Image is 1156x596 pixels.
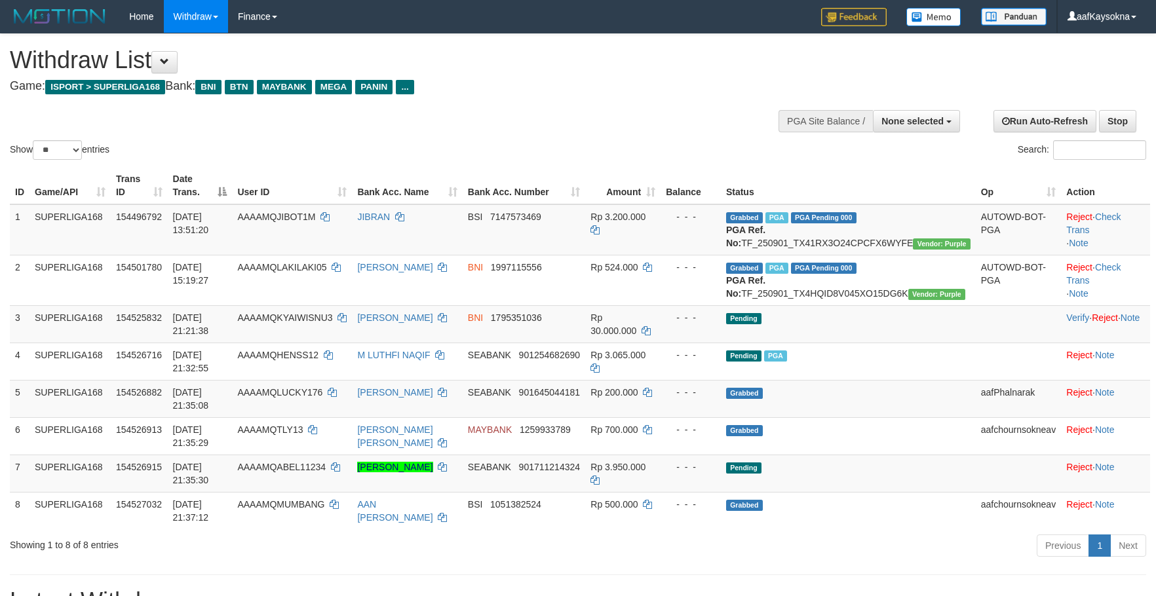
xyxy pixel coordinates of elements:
[519,387,580,398] span: Copy 901645044181 to clipboard
[873,110,960,132] button: None selected
[29,343,111,380] td: SUPERLIGA168
[666,348,716,362] div: - - -
[590,462,645,472] span: Rp 3.950.000
[1066,424,1092,435] a: Reject
[1061,204,1150,255] td: · ·
[976,204,1062,255] td: AUTOWD-BOT-PGA
[1061,380,1150,417] td: ·
[976,380,1062,417] td: aafPhalnarak
[1095,350,1115,360] a: Note
[237,387,322,398] span: AAAAMQLUCKY176
[726,263,763,274] span: Grabbed
[1095,387,1115,398] a: Note
[173,424,209,448] span: [DATE] 21:35:29
[721,167,976,204] th: Status
[1037,534,1089,557] a: Previous
[906,8,961,26] img: Button%20Memo.svg
[726,462,761,474] span: Pending
[1066,387,1092,398] a: Reject
[29,380,111,417] td: SUPERLIGA168
[315,80,353,94] span: MEGA
[1066,462,1092,472] a: Reject
[357,312,433,323] a: [PERSON_NAME]
[590,262,638,272] span: Rp 524.000
[357,350,430,360] a: M LUTHFI NAQIF
[45,80,165,94] span: ISPORT > SUPERLIGA168
[764,350,787,362] span: Marked by aafchoeunmanni
[1066,212,1121,235] a: Check Trans
[10,533,472,551] div: Showing 1 to 8 of 8 entries
[116,462,162,472] span: 154526915
[519,350,580,360] span: Copy 901254682690 to clipboard
[116,212,162,222] span: 154496792
[116,424,162,435] span: 154526913
[33,140,82,160] select: Showentries
[590,312,636,336] span: Rp 30.000.000
[173,387,209,411] span: [DATE] 21:35:08
[520,424,571,435] span: Copy 1259933789 to clipboard
[10,167,29,204] th: ID
[490,212,541,222] span: Copy 7147573469 to clipboard
[1095,499,1115,510] a: Note
[779,110,873,132] div: PGA Site Balance /
[116,387,162,398] span: 154526882
[468,387,511,398] span: SEABANK
[237,424,303,435] span: AAAAMQTLY13
[173,499,209,523] span: [DATE] 21:37:12
[666,423,716,436] div: - - -
[10,7,109,26] img: MOTION_logo.png
[116,312,162,323] span: 154525832
[490,499,541,510] span: Copy 1051382524 to clipboard
[116,262,162,272] span: 154501780
[173,312,209,336] span: [DATE] 21:21:38
[666,210,716,223] div: - - -
[976,417,1062,455] td: aafchournsokneav
[590,387,638,398] span: Rp 200.000
[726,425,763,436] span: Grabbed
[29,305,111,343] td: SUPERLIGA168
[10,305,29,343] td: 3
[726,212,763,223] span: Grabbed
[585,167,661,204] th: Amount: activate to sort column ascending
[396,80,414,94] span: ...
[29,204,111,255] td: SUPERLIGA168
[913,238,970,250] span: Vendor URL: https://trx4.1velocity.biz
[726,275,765,299] b: PGA Ref. No:
[468,262,483,272] span: BNI
[981,8,1047,26] img: panduan.png
[116,350,162,360] span: 154526716
[726,500,763,511] span: Grabbed
[10,80,758,93] h4: Game: Bank:
[1095,424,1115,435] a: Note
[10,455,29,492] td: 7
[1061,492,1150,529] td: ·
[726,313,761,324] span: Pending
[357,424,433,448] a: [PERSON_NAME] [PERSON_NAME]
[29,167,111,204] th: Game/API: activate to sort column ascending
[1121,312,1140,323] a: Note
[10,140,109,160] label: Show entries
[1066,212,1092,222] a: Reject
[10,417,29,455] td: 6
[357,212,390,222] a: JIBRAN
[726,350,761,362] span: Pending
[29,492,111,529] td: SUPERLIGA168
[976,492,1062,529] td: aafchournsokneav
[237,262,326,272] span: AAAAMQLAKILAKI05
[908,289,965,300] span: Vendor URL: https://trx4.1velocity.biz
[993,110,1096,132] a: Run Auto-Refresh
[232,167,352,204] th: User ID: activate to sort column ascending
[468,462,511,472] span: SEABANK
[468,424,512,435] span: MAYBANK
[491,312,542,323] span: Copy 1795351036 to clipboard
[195,80,221,94] span: BNI
[590,424,638,435] span: Rp 700.000
[721,255,976,305] td: TF_250901_TX4HQID8V045XO15DG6K
[352,167,462,204] th: Bank Acc. Name: activate to sort column ascending
[726,225,765,248] b: PGA Ref. No:
[357,499,433,523] a: AAN [PERSON_NAME]
[1066,312,1089,323] a: Verify
[173,212,209,235] span: [DATE] 13:51:20
[721,204,976,255] td: TF_250901_TX41RX3O24CPCFX6WYFE
[590,212,645,222] span: Rp 3.200.000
